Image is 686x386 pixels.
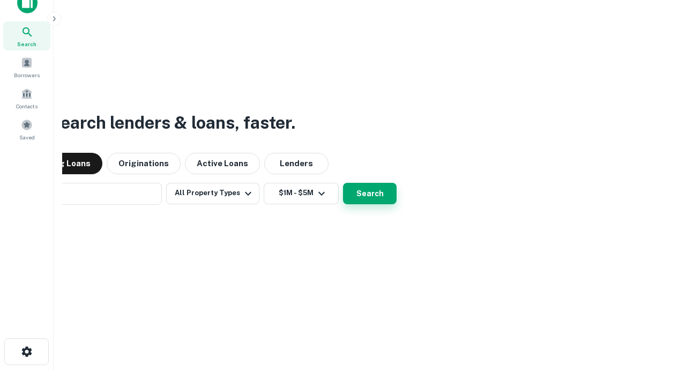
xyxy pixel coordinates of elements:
[264,153,329,174] button: Lenders
[107,153,181,174] button: Originations
[264,183,339,204] button: $1M - $5M
[16,102,38,110] span: Contacts
[343,183,397,204] button: Search
[14,71,40,79] span: Borrowers
[3,21,50,50] a: Search
[3,115,50,144] a: Saved
[632,300,686,352] iframe: Chat Widget
[3,84,50,113] a: Contacts
[3,53,50,81] a: Borrowers
[166,183,259,204] button: All Property Types
[17,40,36,48] span: Search
[185,153,260,174] button: Active Loans
[49,110,295,136] h3: Search lenders & loans, faster.
[19,133,35,142] span: Saved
